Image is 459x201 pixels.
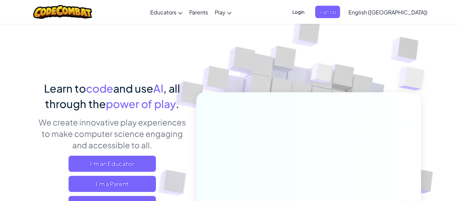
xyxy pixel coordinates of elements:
[176,97,179,110] span: .
[288,6,308,18] button: Login
[153,82,163,95] span: AI
[150,9,176,16] span: Educators
[215,9,225,16] span: Play
[86,82,113,95] span: code
[113,82,153,95] span: and use
[345,3,431,21] a: English ([GEOGRAPHIC_DATA])
[385,50,443,107] img: Overlap cubes
[147,3,186,21] a: Educators
[106,97,176,110] span: power of play
[348,9,427,16] span: English ([GEOGRAPHIC_DATA])
[186,3,211,21] a: Parents
[38,116,186,151] p: We create innovative play experiences to make computer science engaging and accessible to all.
[298,50,346,100] img: Overlap cubes
[211,3,235,21] a: Play
[69,176,156,192] a: I'm a Parent
[33,5,92,19] img: CodeCombat logo
[44,82,86,95] span: Learn to
[315,6,340,18] button: Sign Up
[69,156,156,172] a: I'm an Educator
